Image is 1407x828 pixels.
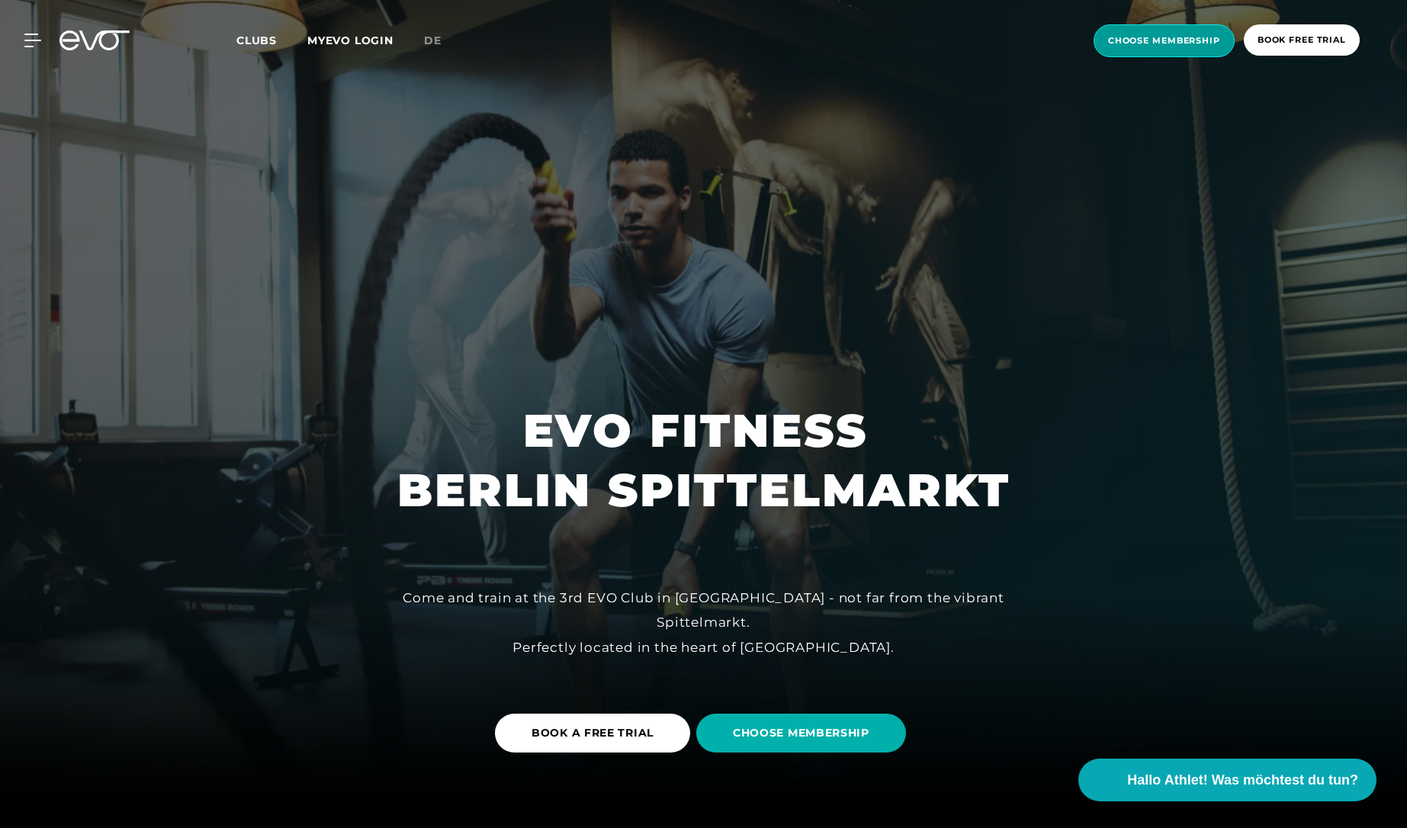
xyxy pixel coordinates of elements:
span: book free trial [1258,34,1346,47]
span: choose membership [1108,34,1220,47]
div: Come and train at the 3rd EVO Club in [GEOGRAPHIC_DATA] - not far from the vibrant Spittelmarkt. ... [361,586,1047,660]
span: de [424,34,442,47]
a: BOOK A FREE TRIAL [495,702,696,764]
a: de [424,32,460,50]
h1: EVO FITNESS BERLIN SPITTELMARKT [397,401,1010,520]
span: BOOK A FREE TRIAL [532,725,654,741]
span: Clubs [236,34,277,47]
span: CHOOSE MEMBERSHIP [733,725,869,741]
span: Hallo Athlet! Was möchtest du tun? [1127,770,1358,791]
a: choose membership [1089,24,1239,57]
a: CHOOSE MEMBERSHIP [696,702,912,764]
a: MYEVO LOGIN [307,34,394,47]
a: book free trial [1239,24,1364,57]
a: Clubs [236,33,307,47]
button: Hallo Athlet! Was möchtest du tun? [1078,759,1376,801]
